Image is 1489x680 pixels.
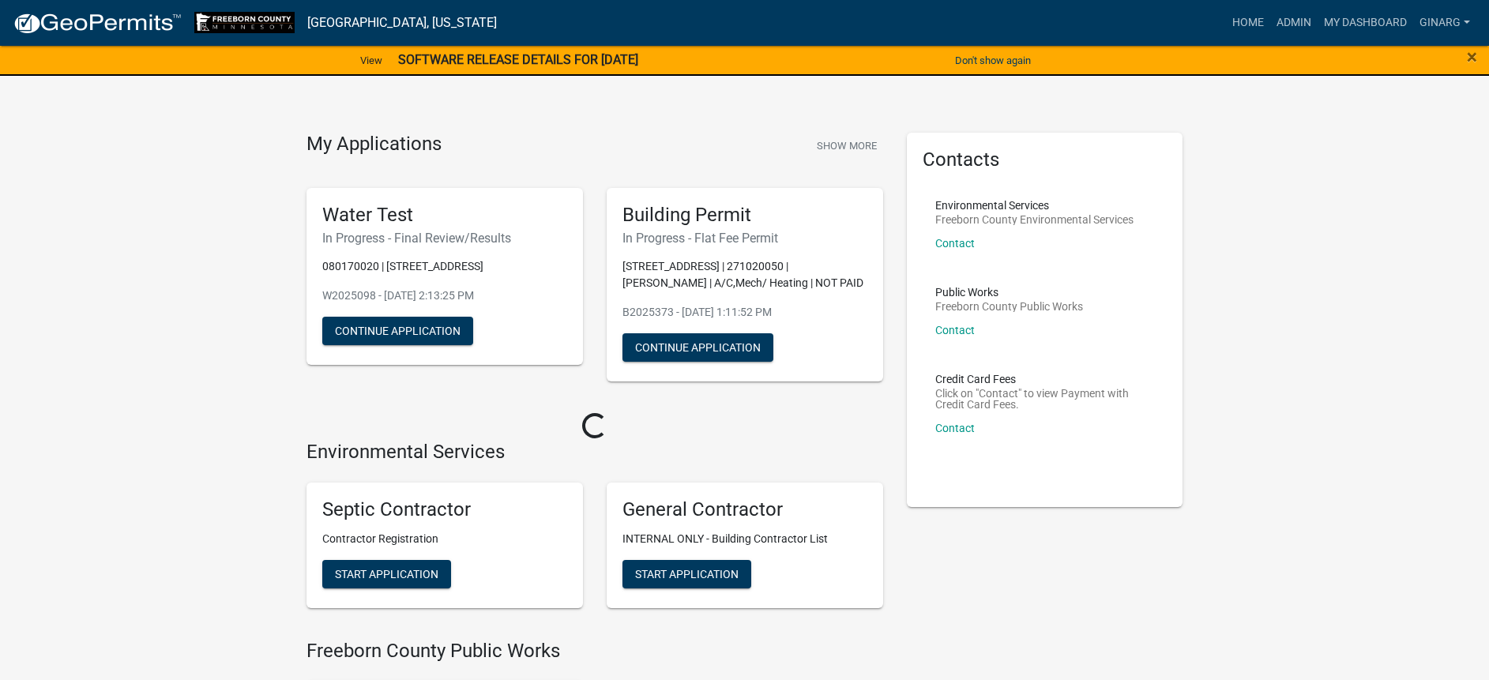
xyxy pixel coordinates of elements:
button: Start Application [322,560,451,588]
h4: Environmental Services [306,441,883,464]
p: INTERNAL ONLY - Building Contractor List [622,531,867,547]
p: [STREET_ADDRESS] | 271020050 | [PERSON_NAME] | A/C,Mech/ Heating | NOT PAID [622,258,867,291]
a: ginarg [1413,8,1476,38]
button: Start Application [622,560,751,588]
p: Click on "Contact" to view Payment with Credit Card Fees. [935,388,1155,410]
p: Credit Card Fees [935,374,1155,385]
a: [GEOGRAPHIC_DATA], [US_STATE] [307,9,497,36]
a: My Dashboard [1318,8,1413,38]
p: B2025373 - [DATE] 1:11:52 PM [622,304,867,321]
h5: Building Permit [622,204,867,227]
h5: Water Test [322,204,567,227]
h5: Contacts [923,148,1168,171]
h4: Freeborn County Public Works [306,640,883,663]
a: Contact [935,324,975,336]
p: Freeborn County Public Works [935,301,1083,312]
h6: In Progress - Final Review/Results [322,231,567,246]
h6: In Progress - Flat Fee Permit [622,231,867,246]
p: Public Works [935,287,1083,298]
p: Environmental Services [935,200,1134,211]
button: Show More [810,133,883,159]
p: Freeborn County Environmental Services [935,214,1134,225]
span: Start Application [635,568,739,580]
button: Continue Application [622,333,773,362]
span: Start Application [335,568,438,580]
a: Home [1226,8,1270,38]
p: Contractor Registration [322,531,567,547]
button: Continue Application [322,317,473,345]
p: W2025098 - [DATE] 2:13:25 PM [322,287,567,304]
a: Admin [1270,8,1318,38]
h4: My Applications [306,133,442,156]
a: Contact [935,237,975,250]
h5: General Contractor [622,498,867,521]
p: 080170020 | [STREET_ADDRESS] [322,258,567,275]
h5: Septic Contractor [322,498,567,521]
span: × [1467,46,1477,68]
a: View [354,47,389,73]
button: Close [1467,47,1477,66]
strong: SOFTWARE RELEASE DETAILS FOR [DATE] [398,52,638,67]
img: Freeborn County, Minnesota [194,12,295,33]
button: Don't show again [949,47,1037,73]
a: Contact [935,422,975,434]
